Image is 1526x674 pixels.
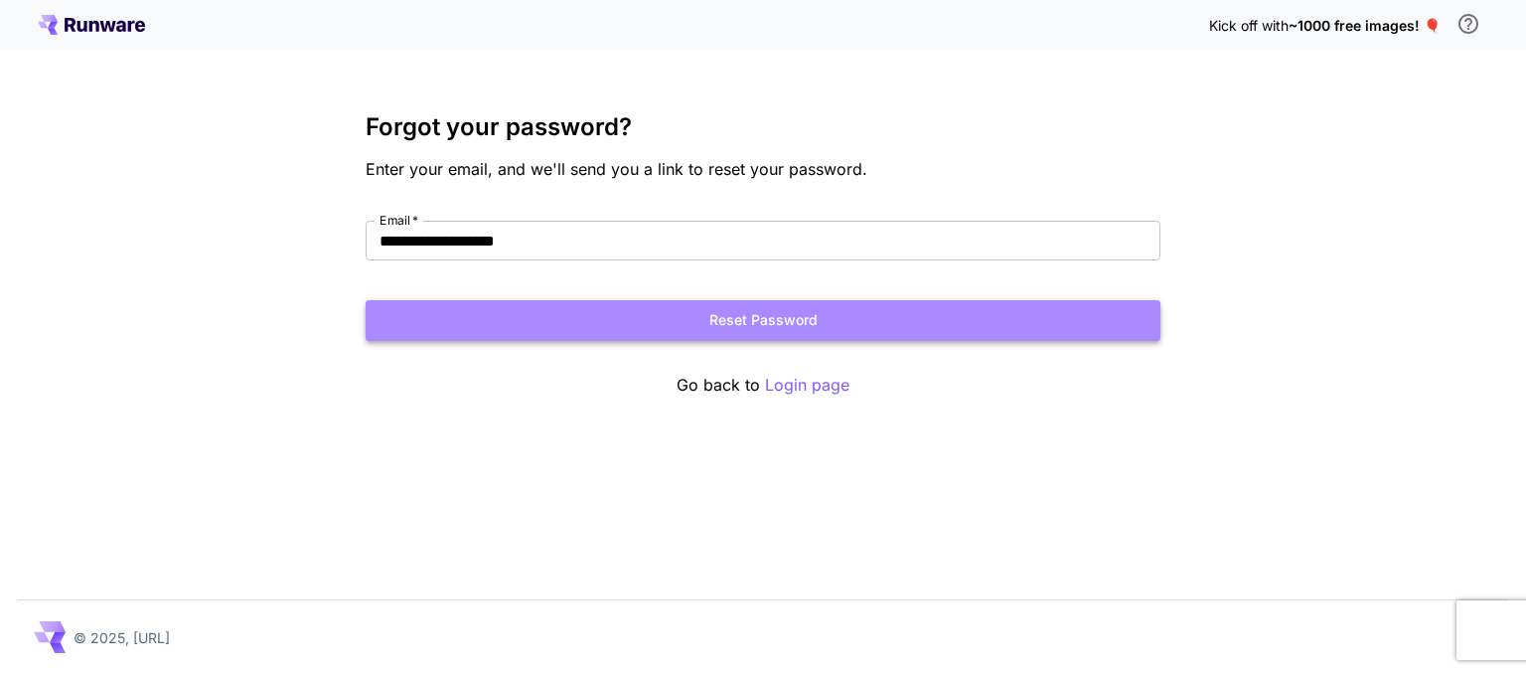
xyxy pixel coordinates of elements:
h3: Forgot your password? [366,113,1160,141]
p: © 2025, [URL] [74,627,170,648]
button: Reset Password [366,300,1160,341]
span: Kick off with [1209,17,1289,34]
p: Enter your email, and we'll send you a link to reset your password. [366,157,1160,181]
label: Email [380,212,418,229]
button: Login page [765,373,849,398]
span: ~1000 free images! 🎈 [1289,17,1441,34]
p: Go back to [366,373,1160,398]
button: In order to qualify for free credit, you need to sign up with a business email address and click ... [1449,4,1488,44]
